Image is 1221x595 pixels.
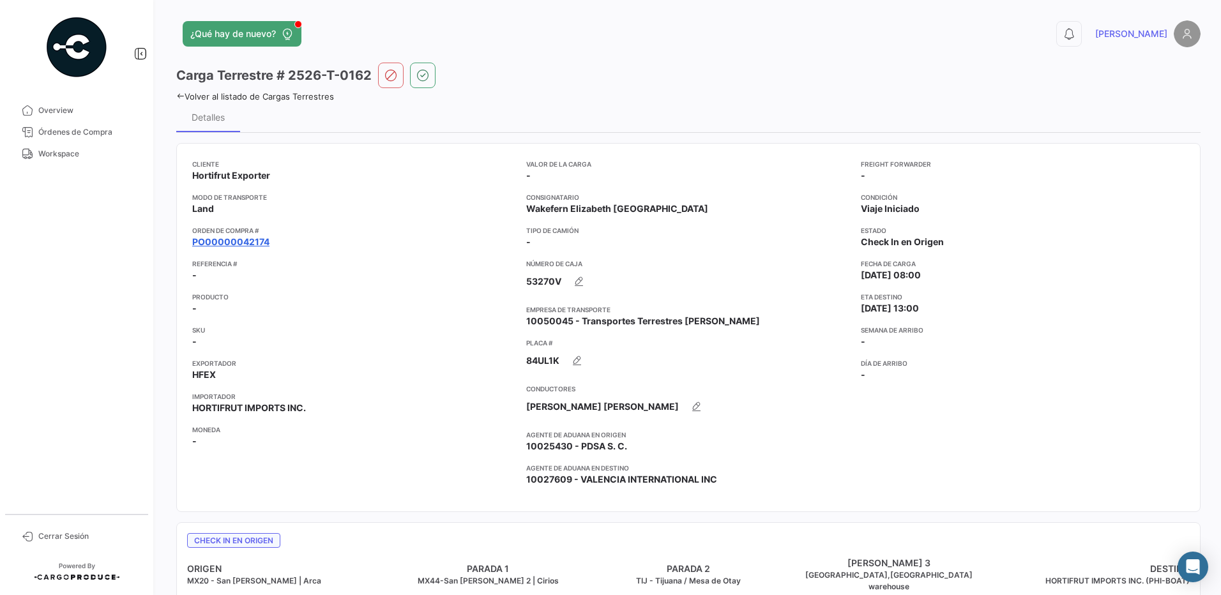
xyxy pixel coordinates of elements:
span: 53270V [526,275,561,288]
span: 10027609 - VALENCIA INTERNATIONAL INC [526,473,717,486]
span: Workspace [38,148,138,160]
span: - [192,335,197,348]
span: ¿Qué hay de nuevo? [190,27,276,40]
img: placeholder-user.png [1174,20,1201,47]
app-card-info-title: Conductores [526,384,850,394]
app-card-info-title: Día de Arribo [861,358,1185,368]
app-card-info-title: Número de Caja [526,259,850,269]
h4: [PERSON_NAME] 3 [789,557,989,569]
span: Check In en Origen [861,236,944,248]
app-card-info-title: Consignatario [526,192,850,202]
span: - [526,236,531,248]
span: Hortifrut Exporter [192,169,270,182]
span: Órdenes de Compra [38,126,138,138]
h5: TIJ - Tijuana / Mesa de Otay [588,575,789,587]
app-card-info-title: Semana de Arribo [861,325,1185,335]
button: ¿Qué hay de nuevo? [183,21,301,47]
app-card-info-title: Cliente [192,159,516,169]
span: Land [192,202,214,215]
app-card-info-title: Condición [861,192,1185,202]
div: Detalles [192,112,225,123]
app-card-info-title: Fecha de carga [861,259,1185,269]
app-card-info-title: Estado [861,225,1185,236]
app-card-info-title: Agente de Aduana en Destino [526,463,850,473]
span: HFEX [192,368,216,381]
span: 10050045 - Transportes Terrestres [PERSON_NAME] [526,315,760,328]
app-card-info-title: Importador [192,391,516,402]
span: [DATE] 08:00 [861,269,921,282]
app-card-info-title: ETA Destino [861,292,1185,302]
app-card-info-title: SKU [192,325,516,335]
span: - [861,169,865,182]
span: [PERSON_NAME] [1095,27,1167,40]
a: Workspace [10,143,143,165]
h4: DESTINO [989,562,1190,575]
app-card-info-title: Exportador [192,358,516,368]
app-card-info-title: Modo de Transporte [192,192,516,202]
h5: [GEOGRAPHIC_DATA],[GEOGRAPHIC_DATA] warehouse [789,569,989,592]
span: 10025430 - PDSA S. C. [526,440,627,453]
app-card-info-title: Placa # [526,338,850,348]
span: Check In en Origen [187,533,280,548]
a: Overview [10,100,143,121]
h4: PARADA 2 [588,562,789,575]
app-card-info-title: Moneda [192,425,516,435]
span: 84UL1K [526,354,559,367]
h3: Carga Terrestre # 2526-T-0162 [176,66,372,84]
h4: ORIGEN [187,562,388,575]
h4: PARADA 1 [388,562,588,575]
img: powered-by.png [45,15,109,79]
h5: MX44-San [PERSON_NAME] 2 | Cirios [388,575,588,587]
h5: MX20 - San [PERSON_NAME] | Arca [187,575,388,587]
app-card-info-title: Referencia # [192,259,516,269]
span: Wakefern Elizabeth [GEOGRAPHIC_DATA] [526,202,708,215]
span: - [861,335,865,348]
span: - [526,169,531,182]
app-card-info-title: Empresa de Transporte [526,305,850,315]
span: - [192,302,197,315]
h5: HORTIFRUT IMPORTS INC. (PHI-BOAT) [989,575,1190,587]
span: - [861,368,865,381]
a: PO00000042174 [192,236,269,248]
span: [PERSON_NAME] [PERSON_NAME] [526,400,679,413]
span: - [192,435,197,448]
span: [DATE] 13:00 [861,302,919,315]
div: Abrir Intercom Messenger [1178,552,1208,582]
app-card-info-title: Freight Forwarder [861,159,1185,169]
app-card-info-title: Tipo de Camión [526,225,850,236]
span: HORTIFRUT IMPORTS INC. [192,402,306,414]
a: Órdenes de Compra [10,121,143,143]
span: Viaje Iniciado [861,202,920,215]
span: Overview [38,105,138,116]
app-card-info-title: Valor de la Carga [526,159,850,169]
a: Volver al listado de Cargas Terrestres [176,91,334,102]
span: Cerrar Sesión [38,531,138,542]
app-card-info-title: Orden de Compra # [192,225,516,236]
app-card-info-title: Producto [192,292,516,302]
app-card-info-title: Agente de Aduana en Origen [526,430,850,440]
